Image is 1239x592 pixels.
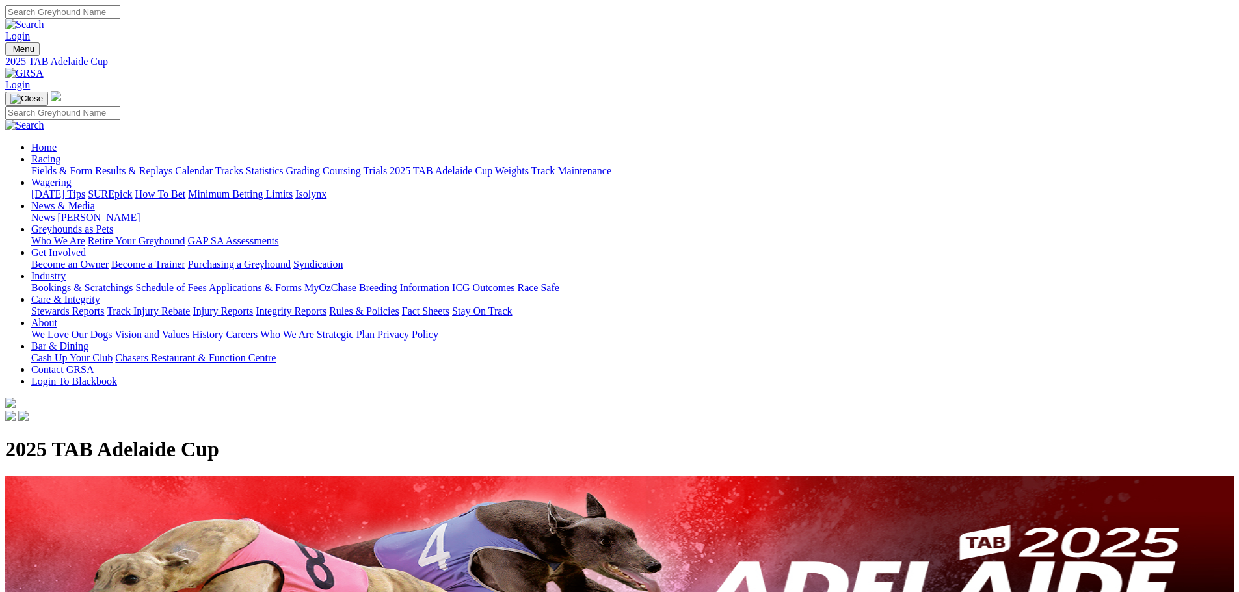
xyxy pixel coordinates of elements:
a: Become a Trainer [111,259,185,270]
img: facebook.svg [5,411,16,421]
a: Get Involved [31,247,86,258]
img: logo-grsa-white.png [5,398,16,408]
a: Applications & Forms [209,282,302,293]
a: News [31,212,55,223]
a: Stewards Reports [31,305,104,316]
button: Toggle navigation [5,42,40,56]
a: Login To Blackbook [31,376,117,387]
div: Bar & Dining [31,352,1234,364]
a: Isolynx [295,188,326,199]
div: About [31,329,1234,341]
a: Stay On Track [452,305,512,316]
a: Grading [286,165,320,176]
a: Cash Up Your Club [31,352,113,363]
div: Greyhounds as Pets [31,235,1234,247]
a: About [31,317,57,328]
a: Retire Your Greyhound [88,235,185,246]
a: Coursing [323,165,361,176]
a: Login [5,31,30,42]
a: Strategic Plan [317,329,375,340]
a: Become an Owner [31,259,109,270]
span: Menu [13,44,34,54]
a: Syndication [293,259,343,270]
a: Greyhounds as Pets [31,224,113,235]
a: How To Bet [135,188,186,199]
a: Bookings & Scratchings [31,282,133,293]
h1: 2025 TAB Adelaide Cup [5,437,1234,461]
div: Get Involved [31,259,1234,270]
img: twitter.svg [18,411,29,421]
div: Wagering [31,188,1234,200]
a: [DATE] Tips [31,188,85,199]
a: Weights [495,165,529,176]
button: Toggle navigation [5,92,48,106]
a: Vision and Values [114,329,189,340]
a: Login [5,79,30,90]
a: [PERSON_NAME] [57,212,140,223]
div: Care & Integrity [31,305,1234,317]
a: Who We Are [31,235,85,246]
div: Industry [31,282,1234,294]
a: Injury Reports [193,305,253,316]
a: GAP SA Assessments [188,235,279,246]
div: News & Media [31,212,1234,224]
a: Purchasing a Greyhound [188,259,291,270]
a: Who We Are [260,329,314,340]
img: Search [5,120,44,131]
a: Fact Sheets [402,305,449,316]
a: History [192,329,223,340]
a: Contact GRSA [31,364,94,375]
a: News & Media [31,200,95,211]
a: ICG Outcomes [452,282,514,293]
a: SUREpick [88,188,132,199]
a: Breeding Information [359,282,449,293]
a: Careers [226,329,258,340]
a: Minimum Betting Limits [188,188,293,199]
a: Wagering [31,177,72,188]
a: Integrity Reports [256,305,326,316]
a: Track Injury Rebate [107,305,190,316]
input: Search [5,106,120,120]
a: Care & Integrity [31,294,100,305]
img: GRSA [5,68,44,79]
a: Trials [363,165,387,176]
a: MyOzChase [304,282,356,293]
a: Chasers Restaurant & Function Centre [115,352,276,363]
img: logo-grsa-white.png [51,91,61,101]
a: We Love Our Dogs [31,329,112,340]
div: Racing [31,165,1234,177]
a: Industry [31,270,66,281]
a: 2025 TAB Adelaide Cup [5,56,1234,68]
a: Schedule of Fees [135,282,206,293]
a: Privacy Policy [377,329,438,340]
a: Tracks [215,165,243,176]
a: Bar & Dining [31,341,88,352]
a: Fields & Form [31,165,92,176]
a: Calendar [175,165,213,176]
img: Close [10,94,43,104]
a: Race Safe [517,282,559,293]
a: Racing [31,153,60,164]
a: Home [31,142,57,153]
img: Search [5,19,44,31]
a: Statistics [246,165,284,176]
a: Results & Replays [95,165,172,176]
input: Search [5,5,120,19]
a: Track Maintenance [531,165,611,176]
a: 2025 TAB Adelaide Cup [390,165,492,176]
a: Rules & Policies [329,305,399,316]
